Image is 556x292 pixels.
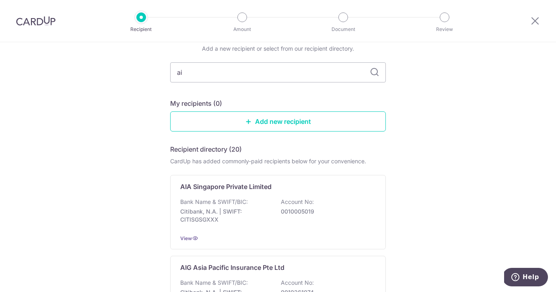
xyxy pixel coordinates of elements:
p: Bank Name & SWIFT/BIC: [180,198,248,206]
p: AIA Singapore Private Limited [180,182,272,191]
a: View [180,235,192,241]
p: Bank Name & SWIFT/BIC: [180,279,248,287]
p: Recipient [111,25,171,33]
img: CardUp [16,16,56,26]
a: Add new recipient [170,111,386,132]
p: 0010005019 [281,208,371,216]
p: Account No: [281,279,314,287]
div: CardUp has added commonly-paid recipients below for your convenience. [170,157,386,165]
p: Amount [212,25,272,33]
p: Document [313,25,373,33]
input: Search for any recipient here [170,62,386,82]
div: Add a new recipient or select from our recipient directory. [170,45,386,53]
p: Account No: [281,198,314,206]
iframe: Opens a widget where you can find more information [504,268,548,288]
h5: Recipient directory (20) [170,144,242,154]
p: Review [415,25,474,33]
h5: My recipients (0) [170,99,222,108]
p: AIG Asia Pacific Insurance Pte Ltd [180,263,284,272]
p: Citibank, N.A. | SWIFT: CITISGSGXXX [180,208,270,224]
